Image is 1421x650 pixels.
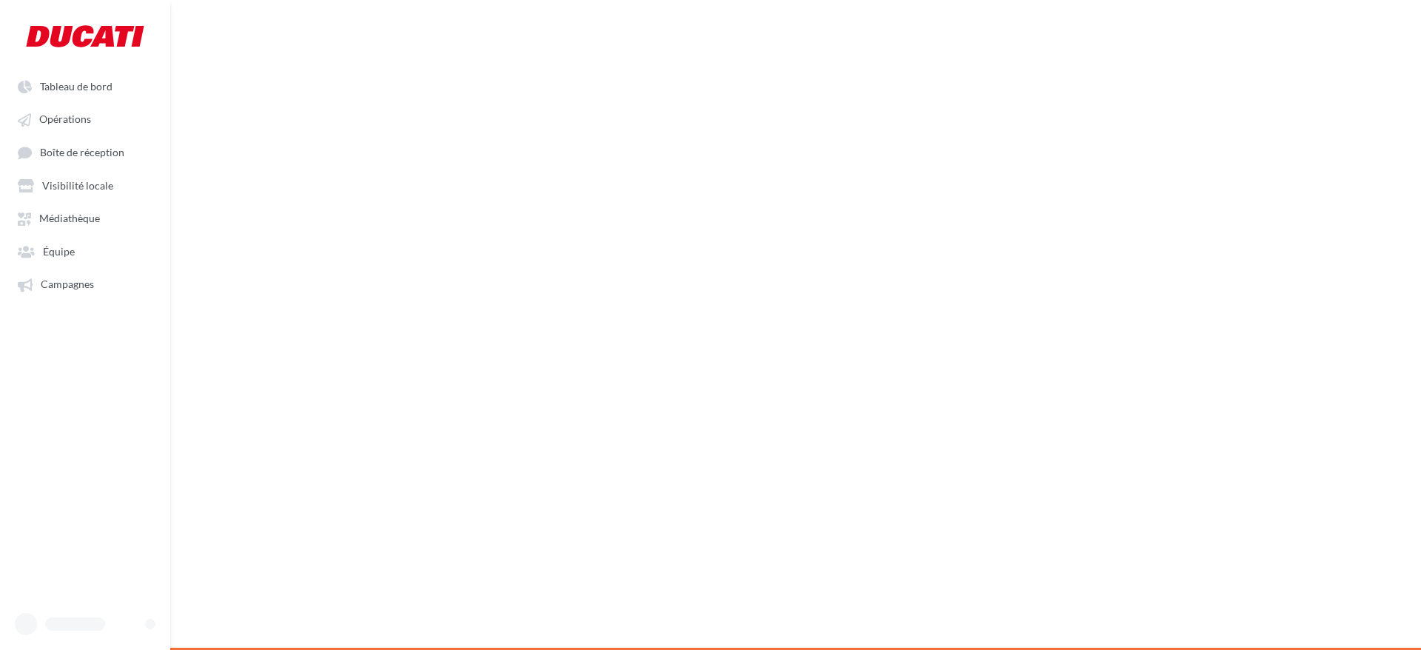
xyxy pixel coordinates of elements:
[9,138,161,166] a: Boîte de réception
[40,146,124,158] span: Boîte de réception
[9,172,161,198] a: Visibilité locale
[40,80,112,93] span: Tableau de bord
[41,278,94,291] span: Campagnes
[39,113,91,126] span: Opérations
[9,270,161,297] a: Campagnes
[43,245,75,258] span: Équipe
[9,73,161,99] a: Tableau de bord
[9,105,161,132] a: Opérations
[42,179,113,192] span: Visibilité locale
[9,204,161,231] a: Médiathèque
[39,212,100,225] span: Médiathèque
[9,238,161,264] a: Équipe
